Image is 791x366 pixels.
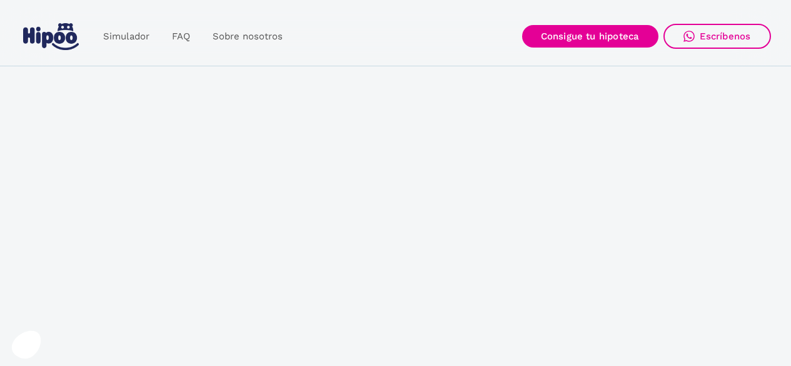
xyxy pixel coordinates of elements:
[201,24,294,49] a: Sobre nosotros
[700,31,751,42] div: Escríbenos
[21,18,82,55] a: home
[161,24,201,49] a: FAQ
[663,24,771,49] a: Escríbenos
[92,24,161,49] a: Simulador
[522,25,658,48] a: Consigue tu hipoteca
